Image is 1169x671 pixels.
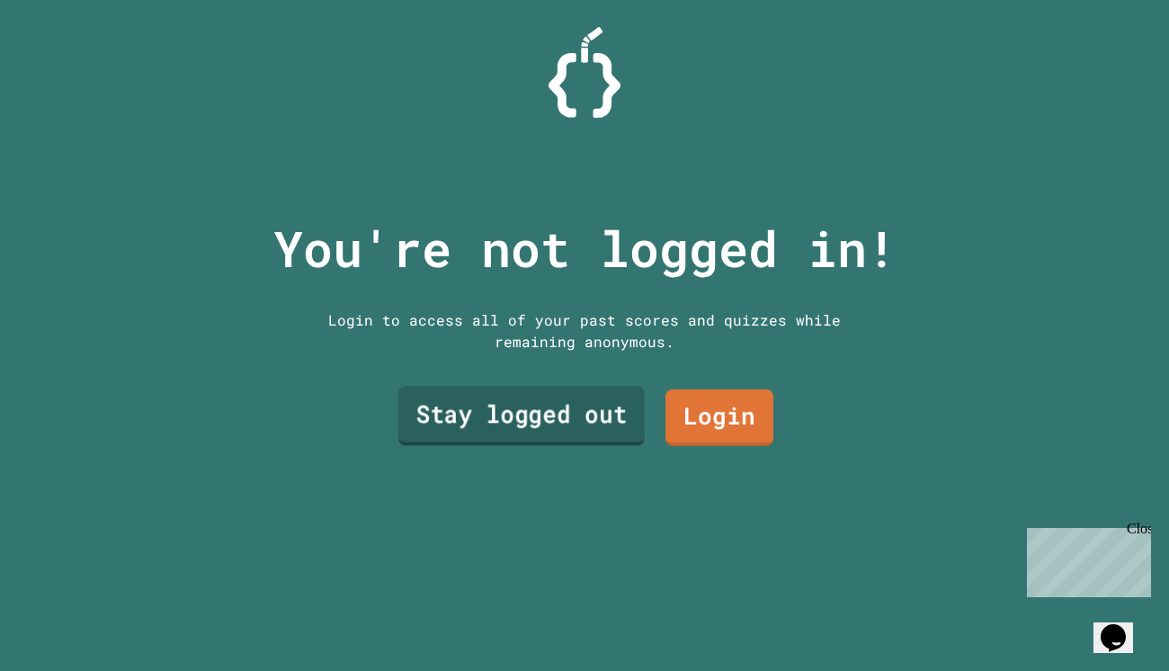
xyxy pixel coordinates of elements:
p: You're not logged in! [273,211,897,286]
iframe: chat widget [1093,599,1151,653]
a: Stay logged out [398,386,645,445]
iframe: chat widget [1020,521,1151,597]
a: Login [665,389,773,446]
div: Chat with us now!Close [7,7,124,114]
img: Logo.svg [549,27,620,118]
div: Login to access all of your past scores and quizzes while remaining anonymous. [315,309,854,353]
